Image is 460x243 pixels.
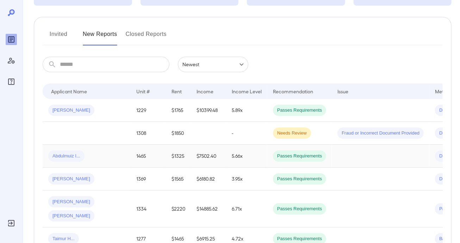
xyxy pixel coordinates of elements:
span: Fraud or Incorrect Document Provided [337,130,424,137]
td: $1765 [166,99,191,122]
td: $7502.40 [191,145,226,168]
span: [PERSON_NAME] [48,213,94,219]
td: 1369 [131,168,166,191]
div: Rent [172,87,183,95]
button: Invited [43,29,74,45]
span: [PERSON_NAME] [48,199,94,205]
button: New Reports [83,29,117,45]
td: $1850 [166,122,191,145]
span: Passes Requirements [273,153,326,160]
span: Passes Requirements [273,236,326,242]
div: Income [197,87,213,95]
td: $2220 [166,191,191,228]
div: Unit # [136,87,150,95]
td: 1308 [131,122,166,145]
td: $10399.48 [191,99,226,122]
div: Log Out [6,218,17,229]
div: Income Level [232,87,262,95]
span: Needs Review [273,130,311,137]
span: Passes Requirements [273,176,326,182]
td: 3.95x [226,168,267,191]
div: Reports [6,34,17,45]
td: $1565 [166,168,191,191]
td: 1465 [131,145,166,168]
div: Issue [337,87,349,95]
button: Closed Reports [126,29,167,45]
div: FAQ [6,76,17,87]
td: $1325 [166,145,191,168]
td: 5.89x [226,99,267,122]
span: [PERSON_NAME] [48,176,94,182]
div: Newest [178,57,248,72]
td: - [226,122,267,145]
span: Taimur H... [48,236,79,242]
td: $14885.62 [191,191,226,228]
td: 6.71x [226,191,267,228]
span: [PERSON_NAME] [48,107,94,114]
div: Manage Users [6,55,17,66]
td: 1334 [131,191,166,228]
span: Passes Requirements [273,107,326,114]
div: Applicant Name [51,87,87,95]
div: Recommendation [273,87,313,95]
td: 5.66x [226,145,267,168]
span: Passes Requirements [273,206,326,212]
span: Abdulmuiz I... [48,153,85,160]
div: Method [435,87,452,95]
td: 1229 [131,99,166,122]
td: $6180.82 [191,168,226,191]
